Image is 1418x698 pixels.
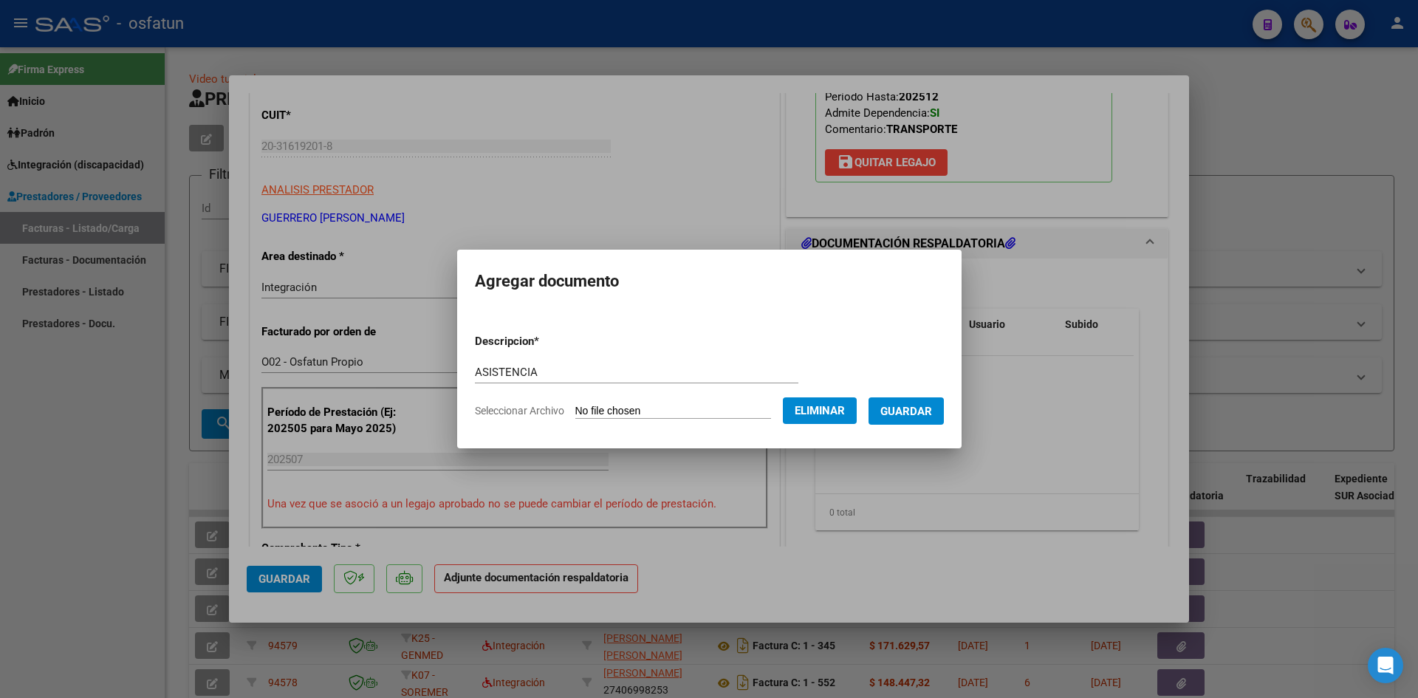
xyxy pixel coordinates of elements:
[783,397,857,424] button: Eliminar
[475,333,616,350] p: Descripcion
[475,405,564,417] span: Seleccionar Archivo
[869,397,944,425] button: Guardar
[475,267,944,295] h2: Agregar documento
[1368,648,1403,683] div: Open Intercom Messenger
[880,405,932,418] span: Guardar
[795,404,845,417] span: Eliminar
